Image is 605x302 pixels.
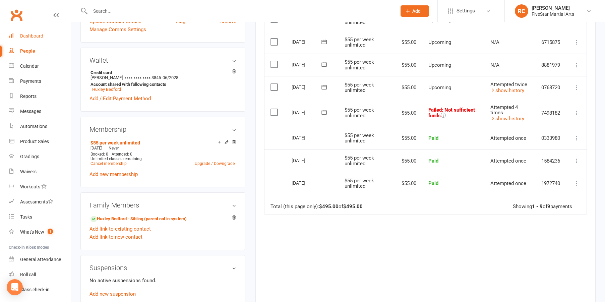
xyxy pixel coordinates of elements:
[20,94,37,99] div: Reports
[9,164,71,179] a: Waivers
[20,78,41,84] div: Payments
[292,132,322,143] div: [DATE]
[92,87,121,92] a: Huxley Bedford
[319,203,339,209] strong: $495.00
[195,161,235,166] a: Upgrade / Downgrade
[89,95,151,103] a: Add / Edit Payment Method
[20,33,43,39] div: Dashboard
[292,82,322,92] div: [DATE]
[394,31,422,54] td: $55.00
[90,152,108,157] span: Booked: 0
[428,84,451,90] span: Upcoming
[535,99,566,127] td: 7498182
[20,124,47,129] div: Automations
[89,201,236,209] h3: Family Members
[89,145,236,151] div: —
[345,37,374,48] span: $55 per week unlimited
[8,7,25,23] a: Clubworx
[9,134,71,149] a: Product Sales
[89,69,236,93] li: [PERSON_NAME]
[292,178,322,188] div: [DATE]
[9,179,71,194] a: Workouts
[89,233,142,241] a: Add link to new contact
[89,57,236,64] h3: Wallet
[9,149,71,164] a: Gradings
[345,155,374,167] span: $55 per week unlimited
[535,172,566,195] td: 1972740
[20,109,41,114] div: Messages
[48,229,53,234] span: 1
[89,264,236,271] h3: Suspensions
[9,104,71,119] a: Messages
[532,11,574,17] div: FiveStar Martial Arts
[112,152,132,157] span: Attended: 0
[20,257,61,262] div: General attendance
[292,59,322,70] div: [DATE]
[394,172,422,195] td: $55.00
[532,203,543,209] strong: 1 - 9
[9,252,71,267] a: General attendance kiosk mode
[292,155,322,166] div: [DATE]
[124,75,161,80] span: xxxx xxxx xxxx 3845
[292,37,322,47] div: [DATE]
[20,48,35,54] div: People
[490,87,524,94] a: show history
[20,184,40,189] div: Workouts
[401,5,429,17] button: Add
[490,39,499,45] span: N/A
[535,54,566,76] td: 8881979
[394,99,422,127] td: $55.00
[535,31,566,54] td: 6715875
[20,199,53,204] div: Assessments
[89,126,236,133] h3: Membership
[20,229,44,235] div: What's New
[532,5,574,11] div: [PERSON_NAME]
[9,89,71,104] a: Reports
[428,135,438,141] span: Paid
[9,225,71,240] a: What's New1
[515,4,528,18] div: RC
[9,28,71,44] a: Dashboard
[90,140,140,145] a: $55 per week unlimited
[490,104,518,116] span: Attempted 4 times
[90,157,142,161] span: Unlimited classes remaining
[535,76,566,99] td: 0768720
[535,127,566,149] td: 0333980
[547,203,550,209] strong: 9
[428,107,475,119] span: Failed
[345,82,374,94] span: $55 per week unlimited
[20,169,37,174] div: Waivers
[490,158,526,164] span: Attempted once
[89,277,236,285] p: No active suspensions found.
[9,59,71,74] a: Calendar
[89,291,136,297] a: Add new suspension
[7,279,23,295] div: Open Intercom Messenger
[345,59,374,71] span: $55 per week unlimited
[412,8,421,14] span: Add
[428,180,438,186] span: Paid
[88,6,392,16] input: Search...
[345,107,374,119] span: $55 per week unlimited
[89,171,138,177] a: Add new membership
[428,39,451,45] span: Upcoming
[490,116,524,122] a: show history
[535,149,566,172] td: 1584236
[9,209,71,225] a: Tasks
[490,135,526,141] span: Attempted once
[292,107,322,118] div: [DATE]
[490,62,499,68] span: N/A
[90,70,233,75] strong: Credit card
[90,82,233,87] strong: Account shared with following contacts
[394,127,422,149] td: $55.00
[9,267,71,282] a: Roll call
[394,76,422,99] td: $55.00
[9,44,71,59] a: People
[428,107,475,119] span: : Not sufficient funds
[270,204,363,209] div: Total (this page only): of
[428,158,438,164] span: Paid
[20,287,50,292] div: Class check-in
[109,146,119,150] span: Never
[90,146,102,150] span: [DATE]
[20,214,32,220] div: Tasks
[345,178,374,189] span: $55 per week unlimited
